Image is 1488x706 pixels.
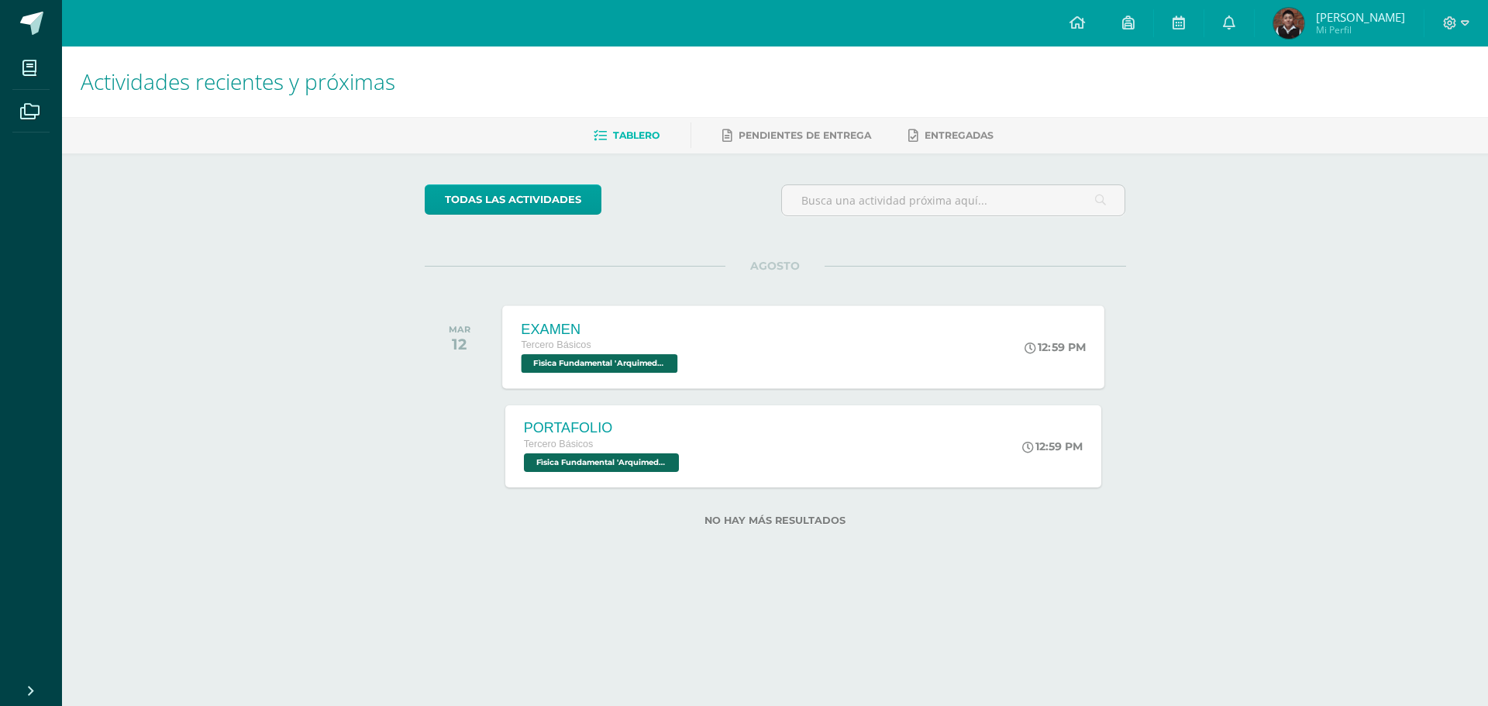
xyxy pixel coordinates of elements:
span: Actividades recientes y próximas [81,67,395,96]
span: Pendientes de entrega [739,129,871,141]
span: [PERSON_NAME] [1316,9,1405,25]
div: PORTAFOLIO [524,420,683,436]
div: MAR [449,324,470,335]
label: No hay más resultados [425,515,1126,526]
a: Tablero [594,123,660,148]
span: Mi Perfil [1316,23,1405,36]
span: Tercero Básicos [521,339,591,350]
a: Entregadas [908,123,994,148]
span: Entregadas [925,129,994,141]
div: 12 [449,335,470,353]
a: Pendientes de entrega [722,123,871,148]
img: 0b75a94562a963df38c6043a82111e03.png [1273,8,1304,39]
span: Fìsica Fundamental 'Arquimedes' [521,354,677,373]
span: AGOSTO [725,259,825,273]
div: 12:59 PM [1022,439,1083,453]
div: 12:59 PM [1025,340,1086,354]
span: Tercero Básicos [524,439,594,449]
a: todas las Actividades [425,184,601,215]
div: EXAMEN [521,321,681,337]
span: Fìsica Fundamental 'Arquimedes' [524,453,679,472]
input: Busca una actividad próxima aquí... [782,185,1125,215]
span: Tablero [613,129,660,141]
